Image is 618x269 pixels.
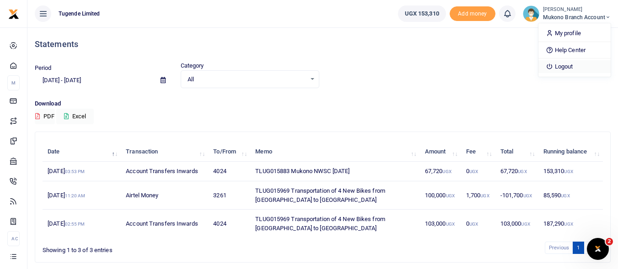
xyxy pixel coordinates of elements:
[420,181,461,210] td: 100,000
[450,10,495,16] a: Add money
[442,169,451,174] small: UGX
[188,75,306,84] span: All
[43,142,121,162] th: Date: activate to sort column descending
[121,210,208,237] td: Account Transfers Inwards
[469,169,478,174] small: UGX
[518,169,527,174] small: UGX
[65,222,85,227] small: 02:55 PM
[606,238,613,245] span: 2
[43,241,272,255] div: Showing 1 to 3 of 3 entries
[43,210,121,237] td: [DATE]
[564,222,573,227] small: UGX
[538,181,603,210] td: 85,590
[538,142,603,162] th: Running balance: activate to sort column ascending
[523,193,532,198] small: UGX
[420,210,461,237] td: 103,000
[405,9,439,18] span: UGX 153,310
[250,162,420,181] td: TLUG015883 Mukono NWSC [DATE]
[250,181,420,210] td: TLUG015969 Transportation of 4 New Bikes from [GEOGRAPHIC_DATA] to [GEOGRAPHIC_DATA]
[543,13,611,21] span: Mukono branch account
[495,181,538,210] td: -101,700
[121,142,208,162] th: Transaction: activate to sort column ascending
[523,5,539,22] img: profile-user
[461,142,495,162] th: Fee: activate to sort column ascending
[561,193,570,198] small: UGX
[538,44,611,57] a: Help Center
[480,193,489,198] small: UGX
[543,6,611,14] small: [PERSON_NAME]
[587,238,609,260] iframe: Intercom live chat
[56,109,94,124] button: Excel
[208,142,250,162] th: To/From: activate to sort column ascending
[469,222,478,227] small: UGX
[461,210,495,237] td: 0
[538,60,611,73] a: Logout
[121,162,208,181] td: Account Transfers Inwards
[420,162,461,181] td: 67,720
[208,210,250,237] td: 4024
[7,231,20,246] li: Ac
[35,73,153,88] input: select period
[208,162,250,181] td: 4024
[398,5,446,22] a: UGX 153,310
[35,39,611,49] h4: Statements
[446,222,455,227] small: UGX
[495,162,538,181] td: 67,720
[573,242,584,254] a: 1
[495,210,538,237] td: 103,000
[8,10,19,17] a: logo-small logo-large logo-large
[181,61,204,70] label: Category
[43,181,121,210] td: [DATE]
[461,162,495,181] td: 0
[35,109,55,124] button: PDF
[7,75,20,90] li: M
[564,169,573,174] small: UGX
[8,9,19,20] img: logo-small
[521,222,530,227] small: UGX
[43,162,121,181] td: [DATE]
[250,142,420,162] th: Memo: activate to sort column ascending
[420,142,461,162] th: Amount: activate to sort column ascending
[538,210,603,237] td: 187,290
[538,27,611,40] a: My profile
[495,142,538,162] th: Total: activate to sort column ascending
[208,181,250,210] td: 3261
[250,210,420,237] td: TLUG015969 Transportation of 4 New Bikes from [GEOGRAPHIC_DATA] to [GEOGRAPHIC_DATA]
[35,63,52,73] label: Period
[523,5,611,22] a: profile-user [PERSON_NAME] Mukono branch account
[394,5,450,22] li: Wallet ballance
[538,162,603,181] td: 153,310
[55,10,104,18] span: Tugende Limited
[121,181,208,210] td: Airtel Money
[65,193,86,198] small: 11:20 AM
[446,193,455,198] small: UGX
[450,6,495,21] span: Add money
[461,181,495,210] td: 1,700
[35,99,611,109] p: Download
[450,6,495,21] li: Toup your wallet
[65,169,85,174] small: 03:53 PM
